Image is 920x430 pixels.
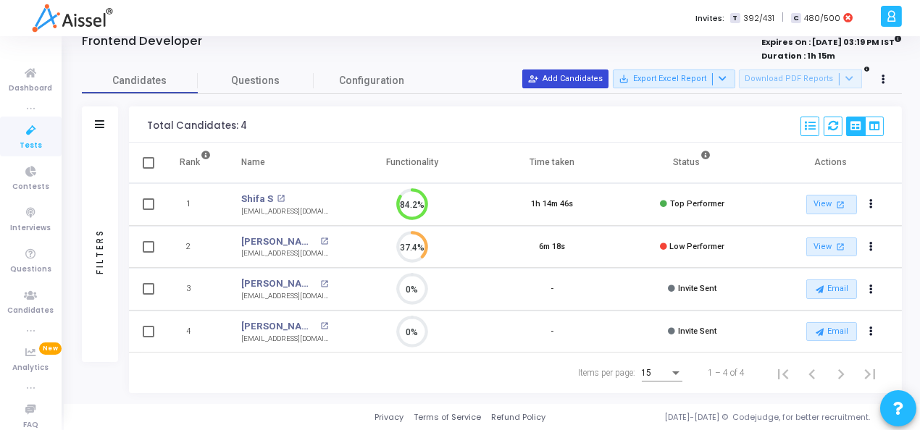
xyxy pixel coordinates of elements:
[861,279,882,300] button: Actions
[678,326,716,336] span: Invite Sent
[761,33,902,49] strong: Expires On : [DATE] 03:19 PM IST
[39,342,62,355] span: New
[93,172,106,332] div: Filters
[798,358,827,387] button: Previous page
[241,235,317,249] a: [PERSON_NAME]
[861,321,882,342] button: Actions
[147,120,247,132] div: Total Candidates: 4
[730,13,740,24] span: T
[769,358,798,387] button: First page
[834,198,846,211] mat-icon: open_in_new
[861,195,882,215] button: Actions
[522,69,609,88] button: Add Candidates
[856,358,885,387] button: Last page
[339,73,404,88] span: Configuration
[13,362,49,374] span: Analytics
[414,411,481,423] a: Terms of Service
[806,195,857,214] a: View
[670,199,724,208] span: Top Performer
[540,241,566,253] div: 6m 18s
[277,195,285,203] mat-icon: open_in_new
[806,322,857,341] button: Email
[241,291,328,302] div: [EMAIL_ADDRESS][DOMAIN_NAME]
[791,13,800,24] span: C
[165,183,227,226] td: 1
[846,117,884,136] div: View Options
[12,181,49,193] span: Contests
[82,73,198,88] span: Candidates
[241,154,265,170] div: Name
[165,311,227,353] td: 4
[241,248,328,259] div: [EMAIL_ADDRESS][DOMAIN_NAME]
[669,242,724,251] span: Low Performer
[782,10,784,25] span: |
[532,198,574,211] div: 1h 14m 46s
[806,279,857,298] button: Email
[762,143,902,183] th: Actions
[320,237,328,245] mat-icon: open_in_new
[834,240,846,253] mat-icon: open_in_new
[579,366,636,379] div: Items per page:
[9,83,53,95] span: Dashboard
[8,305,54,317] span: Candidates
[20,140,42,152] span: Tests
[642,368,682,379] mat-select: Items per page:
[343,143,482,183] th: Functionality
[827,358,856,387] button: Next page
[551,326,554,338] div: -
[619,74,629,84] mat-icon: save_alt
[530,154,575,170] div: Time taken
[10,264,51,276] span: Questions
[491,411,545,423] a: Refund Policy
[241,192,273,206] a: Shifa S
[551,283,554,295] div: -
[545,411,902,423] div: [DATE]-[DATE] © Codejudge, for better recruitment.
[32,4,112,33] img: logo
[861,237,882,257] button: Actions
[241,319,317,334] a: [PERSON_NAME] S
[82,34,202,49] h4: Frontend Developer
[528,74,538,84] mat-icon: person_add_alt
[165,226,227,269] td: 2
[11,222,51,235] span: Interviews
[761,50,835,62] strong: Duration : 1h 15m
[165,143,227,183] th: Rank
[743,12,774,25] span: 392/431
[198,73,314,88] span: Questions
[375,411,403,423] a: Privacy
[320,322,328,330] mat-icon: open_in_new
[241,277,317,291] a: [PERSON_NAME]
[320,280,328,288] mat-icon: open_in_new
[739,69,862,88] button: Download PDF Reports
[241,206,328,217] div: [EMAIL_ADDRESS][DOMAIN_NAME]
[613,69,735,88] button: Export Excel Report
[642,368,652,378] span: 15
[241,334,328,345] div: [EMAIL_ADDRESS][DOMAIN_NAME]
[708,366,745,379] div: 1 – 4 of 4
[806,237,857,257] a: View
[165,268,227,311] td: 3
[695,12,724,25] label: Invites:
[678,284,716,293] span: Invite Sent
[622,143,762,183] th: Status
[804,12,840,25] span: 480/500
